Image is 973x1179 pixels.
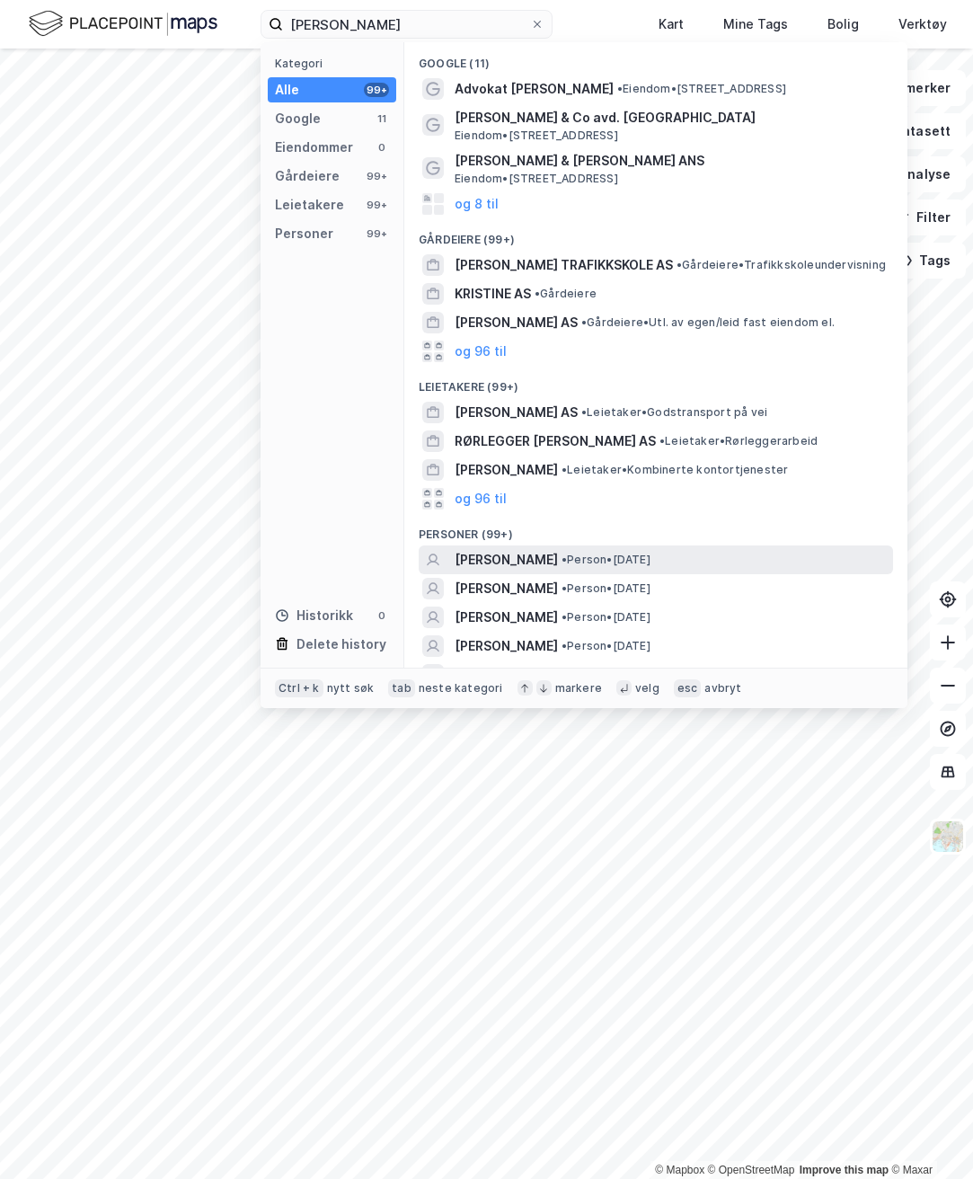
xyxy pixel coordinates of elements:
div: Eiendommer [275,137,353,158]
span: RØRLEGGER [PERSON_NAME] AS [455,430,656,452]
div: 0 [375,140,389,155]
button: Filter [880,199,966,235]
span: KRISTINE AS [455,283,531,305]
div: Verktøy [898,13,947,35]
div: 11 [375,111,389,126]
button: Tags [882,243,966,279]
span: [PERSON_NAME] AS [455,312,578,333]
div: Leietakere [275,194,344,216]
div: Delete history [296,634,386,655]
div: Alle [275,79,299,101]
div: Kontrollprogram for chat [883,1093,973,1179]
iframe: Chat Widget [883,1093,973,1179]
span: [PERSON_NAME] [455,635,558,657]
span: Person • [DATE] [562,639,650,653]
div: Personer (99+) [404,513,907,545]
div: tab [388,679,415,697]
div: Gårdeiere [275,165,340,187]
div: Kart [659,13,684,35]
span: • [581,405,587,419]
span: Leietaker • Rørleggerarbeid [659,434,818,448]
span: • [617,82,623,95]
a: OpenStreetMap [708,1164,795,1176]
div: Leietakere (99+) [404,366,907,398]
span: • [677,258,682,271]
button: Datasett [856,113,966,149]
div: Bolig [827,13,859,35]
span: • [562,581,567,595]
span: Leietaker • Kombinerte kontortjenester [562,463,788,477]
button: og 8 til [455,193,499,215]
span: Person • [DATE] [562,581,650,596]
div: avbryt [704,681,741,696]
div: 99+ [364,226,389,241]
span: Advokat [PERSON_NAME] [455,78,614,100]
img: logo.f888ab2527a4732fd821a326f86c7f29.svg [29,8,217,40]
div: nytt søk [327,681,375,696]
div: neste kategori [419,681,503,696]
div: Kategori [275,57,396,70]
span: Eiendom • [STREET_ADDRESS] [455,129,618,143]
div: 0 [375,608,389,623]
span: • [562,463,567,476]
div: Ctrl + k [275,679,323,697]
span: Eiendom • [STREET_ADDRESS] [455,172,618,186]
button: og 96 til [455,341,507,362]
span: [PERSON_NAME] & Co avd. [GEOGRAPHIC_DATA] [455,107,886,129]
span: • [562,553,567,566]
span: [PERSON_NAME] [455,578,558,599]
div: Historikk [275,605,353,626]
div: Personer [275,223,333,244]
span: [PERSON_NAME] [455,607,558,628]
span: [PERSON_NAME] [455,549,558,571]
div: esc [674,679,702,697]
a: Mapbox [655,1164,704,1176]
span: Leietaker • Godstransport på vei [581,405,767,420]
div: velg [635,681,659,696]
span: Eiendom • [STREET_ADDRESS] [617,82,786,96]
span: • [562,639,567,652]
span: Gårdeiere • Trafikkskoleundervisning [677,258,886,272]
span: • [562,610,567,624]
div: 99+ [364,169,389,183]
button: og 96 til [455,488,507,510]
span: [PERSON_NAME] AS [455,402,578,423]
span: • [659,434,665,448]
span: [PERSON_NAME] [455,459,558,481]
button: Analyse [862,156,966,192]
div: 99+ [364,83,389,97]
div: markere [555,681,602,696]
div: Mine Tags [723,13,788,35]
input: Søk på adresse, matrikkel, gårdeiere, leietakere eller personer [283,11,530,38]
div: Google (11) [404,42,907,75]
span: [PERSON_NAME] [455,664,558,686]
span: • [581,315,587,329]
div: 99+ [364,198,389,212]
span: Gårdeiere • Utl. av egen/leid fast eiendom el. [581,315,835,330]
span: Person • [DATE] [562,610,650,625]
span: • [535,287,540,300]
a: Improve this map [800,1164,889,1176]
div: Google [275,108,321,129]
img: Z [931,820,965,854]
span: [PERSON_NAME] & [PERSON_NAME] ANS [455,150,886,172]
span: Person • [DATE] [562,553,650,567]
span: [PERSON_NAME] TRAFIKKSKOLE AS [455,254,673,276]
div: Gårdeiere (99+) [404,218,907,251]
span: Gårdeiere [535,287,597,301]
